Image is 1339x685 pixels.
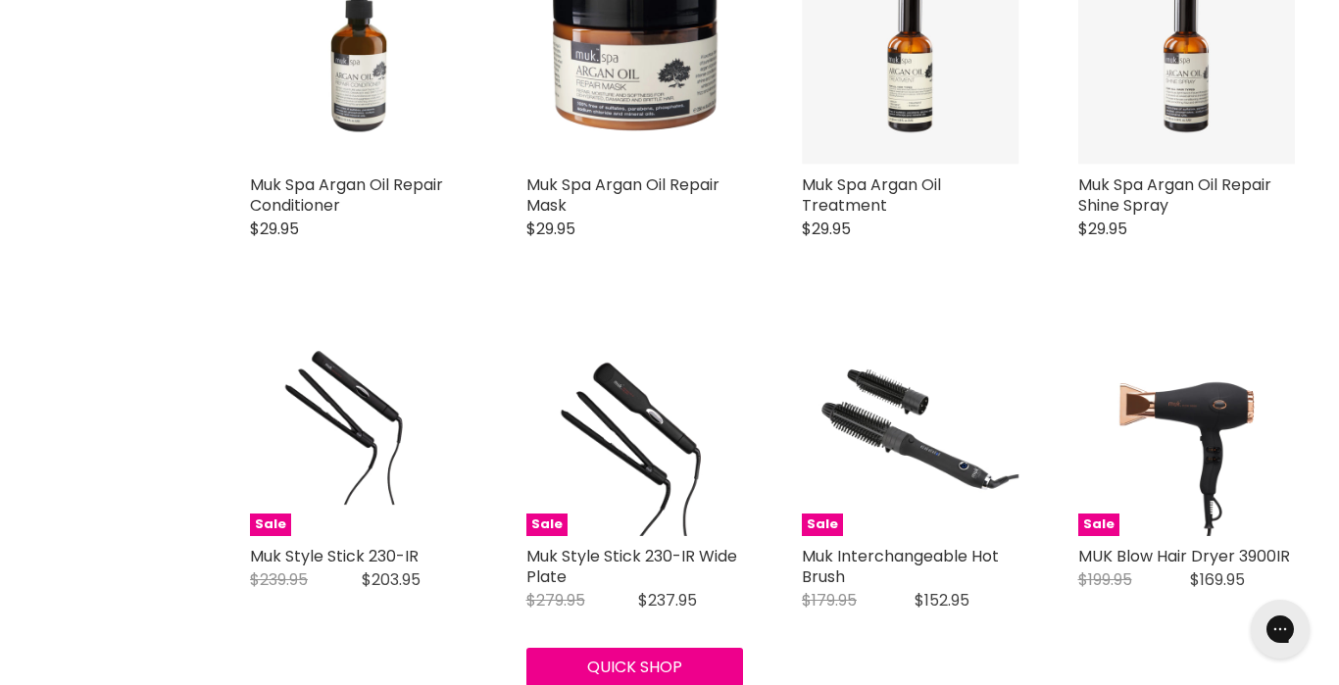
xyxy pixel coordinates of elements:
a: Muk Style Stick 230-IR [250,545,419,567]
span: Sale [526,514,568,536]
span: $239.95 [250,568,308,591]
span: $179.95 [802,589,857,612]
a: Muk Spa Argan Oil Repair Conditioner [250,173,443,217]
img: Muk Style Stick 230-IR Wide Plate [526,319,744,537]
span: $29.95 [1078,218,1127,240]
img: Muk Style Stick 230-IR [250,319,468,537]
a: Muk Spa Argan Oil Repair Mask [526,173,719,217]
span: $29.95 [526,218,575,240]
a: Muk Style Stick 230-IR Wide Plate [526,545,737,588]
a: Muk Interchangeable Hot Brush [802,545,999,588]
a: Muk Spa Argan Oil Treatment [802,173,941,217]
a: MUK Blow Hair Dryer 3900IR [1078,545,1290,567]
a: MUK Blow Hair Dryer 3900IR MUK Blow Hair Dryer 3900IR Sale [1078,319,1296,537]
a: Muk Style Stick 230-IR Wide Plate Sale [526,319,744,537]
span: $237.95 [638,589,697,612]
span: $279.95 [526,589,585,612]
span: $152.95 [915,589,969,612]
iframe: Gorgias live chat messenger [1241,593,1319,665]
span: $169.95 [1190,568,1245,591]
a: Muk Style Stick 230-IR Sale [250,319,468,537]
span: Sale [1078,514,1119,536]
span: $203.95 [362,568,421,591]
span: $199.95 [1078,568,1132,591]
a: Muk Interchangeable Hot Brush Sale [802,319,1019,537]
span: $29.95 [802,218,851,240]
span: $29.95 [250,218,299,240]
img: Muk Interchangeable Hot Brush [802,319,1019,537]
img: MUK Blow Hair Dryer 3900IR [1078,319,1296,537]
span: Sale [802,514,843,536]
a: Muk Spa Argan Oil Repair Shine Spray [1078,173,1271,217]
span: Sale [250,514,291,536]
